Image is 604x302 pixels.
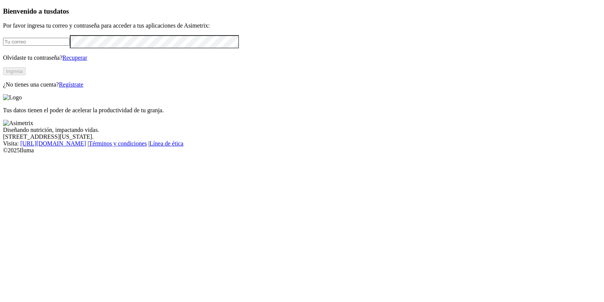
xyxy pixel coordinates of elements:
div: © 2025 Iluma [3,147,601,154]
a: Regístrate [59,81,83,88]
input: Tu correo [3,38,70,46]
a: Términos y condiciones [89,140,147,147]
a: Línea de ética [149,140,183,147]
a: Recuperar [62,54,87,61]
p: Olvidaste tu contraseña? [3,54,601,61]
p: Tus datos tienen el poder de acelerar la productividad de tu granja. [3,107,601,114]
img: Logo [3,94,22,101]
h3: Bienvenido a tus [3,7,601,15]
p: ¿No tienes una cuenta? [3,81,601,88]
div: Visita : | | [3,140,601,147]
div: [STREET_ADDRESS][US_STATE]. [3,133,601,140]
span: datos [53,7,69,15]
div: Diseñando nutrición, impactando vidas. [3,127,601,133]
img: Asimetrix [3,120,33,127]
a: [URL][DOMAIN_NAME] [20,140,86,147]
button: Ingresa [3,67,26,75]
p: Por favor ingresa tu correo y contraseña para acceder a tus aplicaciones de Asimetrix: [3,22,601,29]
